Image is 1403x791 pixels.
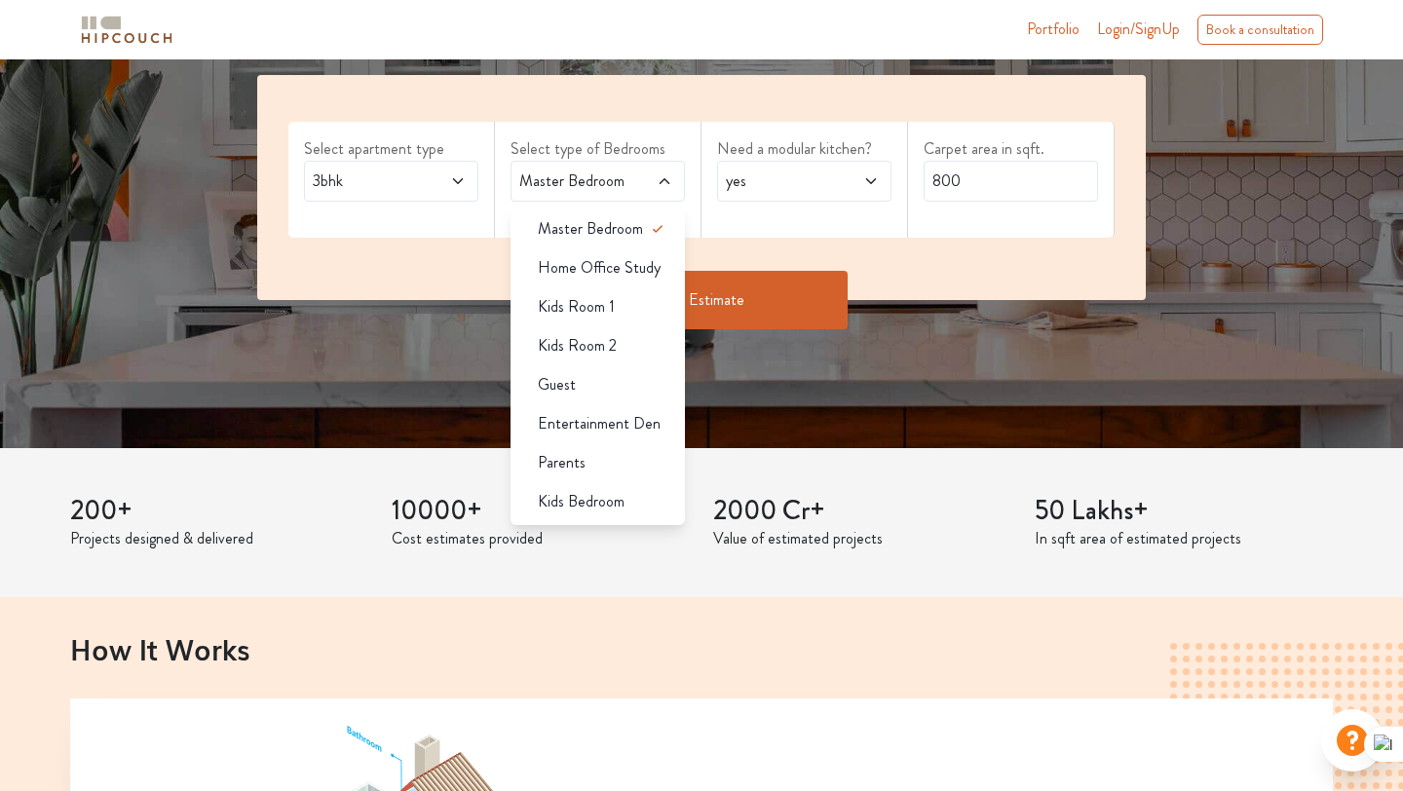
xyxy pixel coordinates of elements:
input: Enter area sqft [924,161,1098,202]
div: Book a consultation [1197,15,1323,45]
h3: 2000 Cr+ [713,495,1011,528]
span: Login/SignUp [1097,18,1180,40]
span: Master Bedroom [515,169,633,193]
p: In sqft area of estimated projects [1035,527,1333,550]
span: yes [722,169,840,193]
p: Value of estimated projects [713,527,1011,550]
p: Projects designed & delivered [70,527,368,550]
img: logo-horizontal.svg [78,13,175,47]
span: Kids Room 1 [538,295,615,319]
span: Home Office Study [538,256,661,280]
h3: 200+ [70,495,368,528]
span: Kids Bedroom [538,490,625,513]
span: Parents [538,451,586,474]
p: Cost estimates provided [392,527,690,550]
a: Portfolio [1027,18,1080,41]
label: Select apartment type [304,137,478,161]
button: Get Estimate [555,271,848,329]
span: logo-horizontal.svg [78,8,175,52]
h2: How It Works [70,632,1333,665]
span: 3bhk [309,169,427,193]
label: Need a modular kitchen? [717,137,891,161]
span: Entertainment Den [538,412,661,435]
span: Master Bedroom [538,217,643,241]
span: Kids Room 2 [538,334,617,358]
h3: 10000+ [392,495,690,528]
label: Select type of Bedrooms [511,137,685,161]
h3: 50 Lakhs+ [1035,495,1333,528]
div: select 2 more room(s) [511,202,685,222]
label: Carpet area in sqft. [924,137,1098,161]
span: Guest [538,373,576,396]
